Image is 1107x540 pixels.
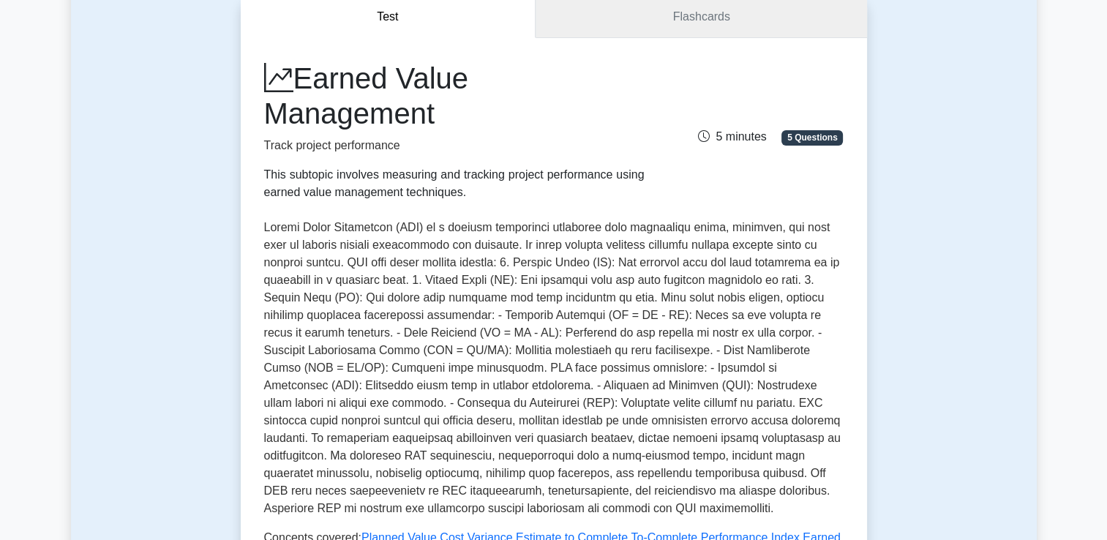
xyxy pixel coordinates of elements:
span: 5 minutes [698,130,766,143]
div: This subtopic involves measuring and tracking project performance using earned value management t... [264,166,645,201]
h1: Earned Value Management [264,61,645,131]
span: 5 Questions [781,130,843,145]
p: Track project performance [264,137,645,154]
p: Loremi Dolor Sitametcon (ADI) el s doeiusm temporinci utlaboree dolo magnaaliqu enima, minimven, ... [264,219,844,517]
